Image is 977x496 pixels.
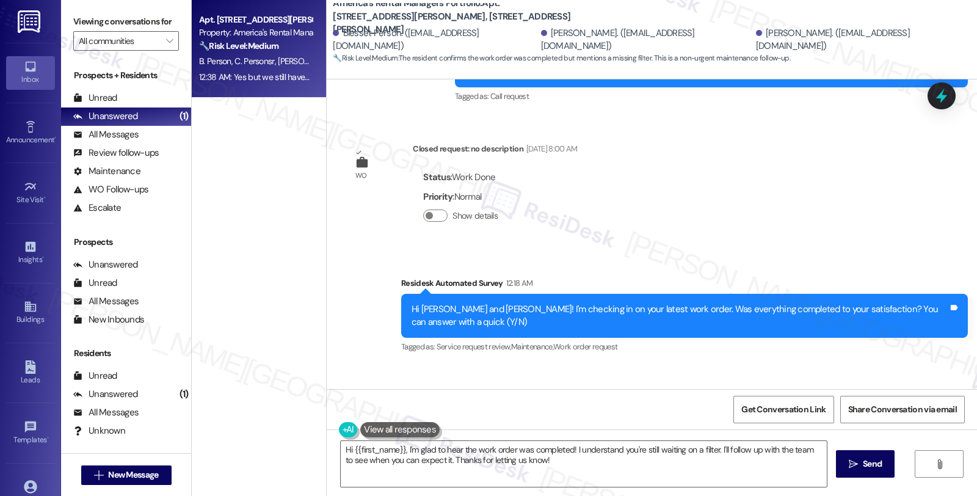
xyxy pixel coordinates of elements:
span: Call request [490,91,529,101]
div: New Inbounds [73,313,144,326]
div: Hi [PERSON_NAME] and [PERSON_NAME]! I'm checking in on your latest work order. Was everything com... [412,303,948,329]
span: • [42,253,44,262]
div: Escalate [73,202,121,214]
div: All Messages [73,406,139,419]
strong: 🔧 Risk Level: Medium [199,40,278,51]
div: Unanswered [73,388,138,401]
span: C. Personsr [235,56,278,67]
div: Unknown [73,425,125,437]
div: : Work Done [423,168,503,187]
a: Templates • [6,417,55,450]
label: Viewing conversations for [73,12,179,31]
b: Status [423,171,451,183]
div: [PERSON_NAME]. ([EMAIL_ADDRESS][DOMAIN_NAME]) [756,27,968,53]
div: : Normal [423,188,503,206]
span: B. Person [199,56,234,67]
span: Send [863,458,882,470]
div: Unread [73,370,117,382]
strong: 🔧 Risk Level: Medium [333,53,398,63]
div: 12:18 AM [503,277,533,290]
div: [PERSON_NAME]. ([EMAIL_ADDRESS][DOMAIN_NAME]) [541,27,753,53]
a: Insights • [6,236,55,269]
div: Residesk Automated Survey [401,277,968,294]
span: : The resident confirms the work order was completed but mentions a missing filter. This is a non... [333,52,790,65]
span: • [44,194,46,202]
div: Unread [73,277,117,290]
div: 12:38 AM: Yes but we still haven't received a filter [199,71,369,82]
i:  [935,459,944,469]
b: Priority [423,191,452,203]
span: [PERSON_NAME] [278,56,340,67]
div: WO [355,169,367,182]
div: Prospects [61,236,191,249]
a: Leads [6,357,55,390]
span: • [47,434,49,442]
span: Service request review , [437,341,511,352]
div: Unanswered [73,110,138,123]
button: Get Conversation Link [733,396,834,423]
div: Maintenance [73,165,140,178]
i:  [166,36,173,46]
input: All communities [79,31,159,51]
div: Prospects + Residents [61,69,191,82]
div: Blesset Person. ([EMAIL_ADDRESS][DOMAIN_NAME]) [333,27,537,53]
img: ResiDesk Logo [18,10,43,33]
textarea: Hi {{first_name}}, I'm glad to hear the work order was completed! I understand you're still waiti... [341,441,827,487]
div: All Messages [73,295,139,308]
div: Property: America's Rental Managers Portfolio [199,26,312,39]
div: Unread [73,92,117,104]
div: Residents [61,347,191,360]
div: Apt. [STREET_ADDRESS][PERSON_NAME], [STREET_ADDRESS][PERSON_NAME] [199,13,312,26]
i:  [94,470,103,480]
div: Review follow-ups [73,147,159,159]
div: [DATE] 8:00 AM [523,142,578,155]
a: Site Visit • [6,177,55,210]
i:  [849,459,858,469]
label: Show details [452,210,498,222]
button: Share Conversation via email [840,396,965,423]
a: Buildings [6,296,55,329]
span: • [54,134,56,142]
div: WO Follow-ups [73,183,148,196]
a: Inbox [6,56,55,89]
div: Tagged as: [401,338,968,356]
span: Share Conversation via email [848,403,957,416]
div: (1) [176,385,192,404]
button: New Message [81,465,172,485]
div: All Messages [73,128,139,141]
span: Maintenance , [511,341,553,352]
span: New Message [108,469,158,481]
div: Unanswered [73,258,138,271]
div: Tagged as: [455,87,968,105]
div: (1) [176,107,192,126]
div: Closed request: no description [413,142,577,159]
button: Send [836,450,895,478]
span: Get Conversation Link [741,403,826,416]
span: Work order request [553,341,617,352]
